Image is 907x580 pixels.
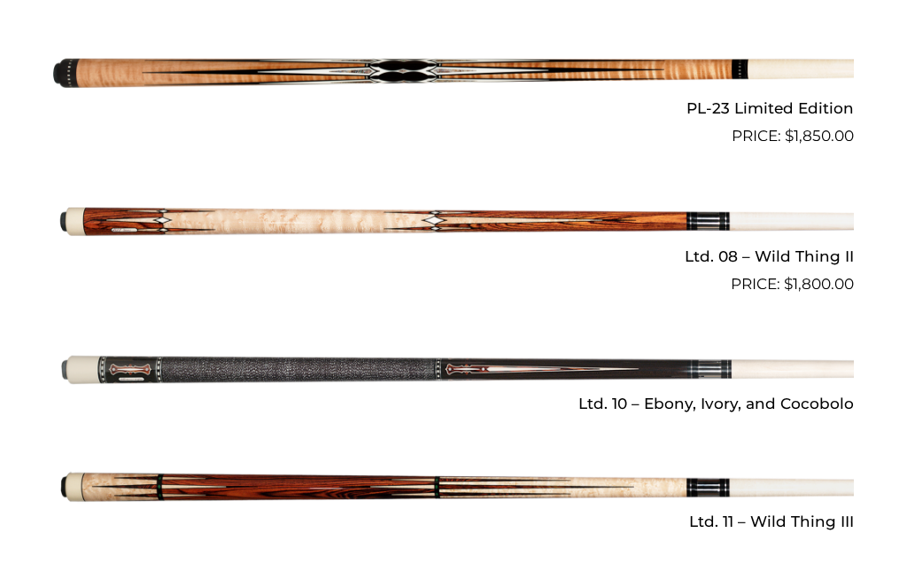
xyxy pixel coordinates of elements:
[784,275,793,293] span: $
[53,303,854,421] a: Ltd. 10 – Ebony, Ivory, and Cocobolo
[53,155,854,295] a: Ltd. 08 – Wild Thing II $1,800.00
[785,127,854,145] bdi: 1,850.00
[53,7,854,140] img: PL-23 Limited Edition
[53,420,854,538] a: Ltd. 11 – Wild Thing III
[784,275,854,293] bdi: 1,800.00
[53,303,854,436] img: Ltd. 10 - Ebony, Ivory, and Cocobolo
[53,420,854,553] img: Ltd. 11 - Wild Thing III
[53,7,854,147] a: PL-23 Limited Edition $1,850.00
[785,127,794,145] span: $
[53,155,854,288] img: Ltd. 08 - Wild Thing II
